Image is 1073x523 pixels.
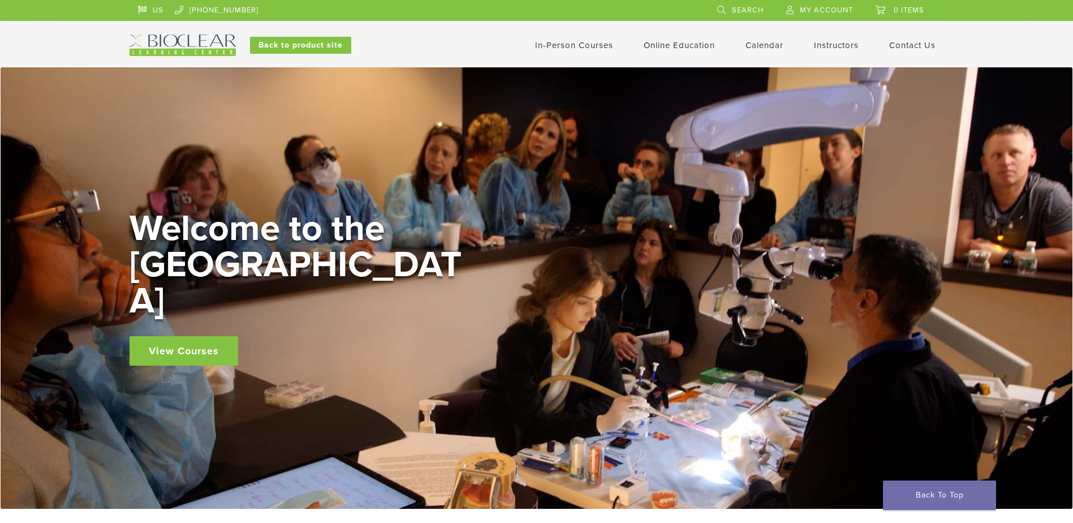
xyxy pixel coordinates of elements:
[732,6,764,15] span: Search
[746,40,783,50] a: Calendar
[883,481,996,510] a: Back To Top
[889,40,936,50] a: Contact Us
[130,211,469,319] h2: Welcome to the [GEOGRAPHIC_DATA]
[535,40,613,50] a: In-Person Courses
[894,6,924,15] span: 0 items
[800,6,853,15] span: My Account
[130,336,238,366] a: View Courses
[814,40,859,50] a: Instructors
[644,40,715,50] a: Online Education
[250,37,351,54] a: Back to product site
[130,35,236,56] img: Bioclear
